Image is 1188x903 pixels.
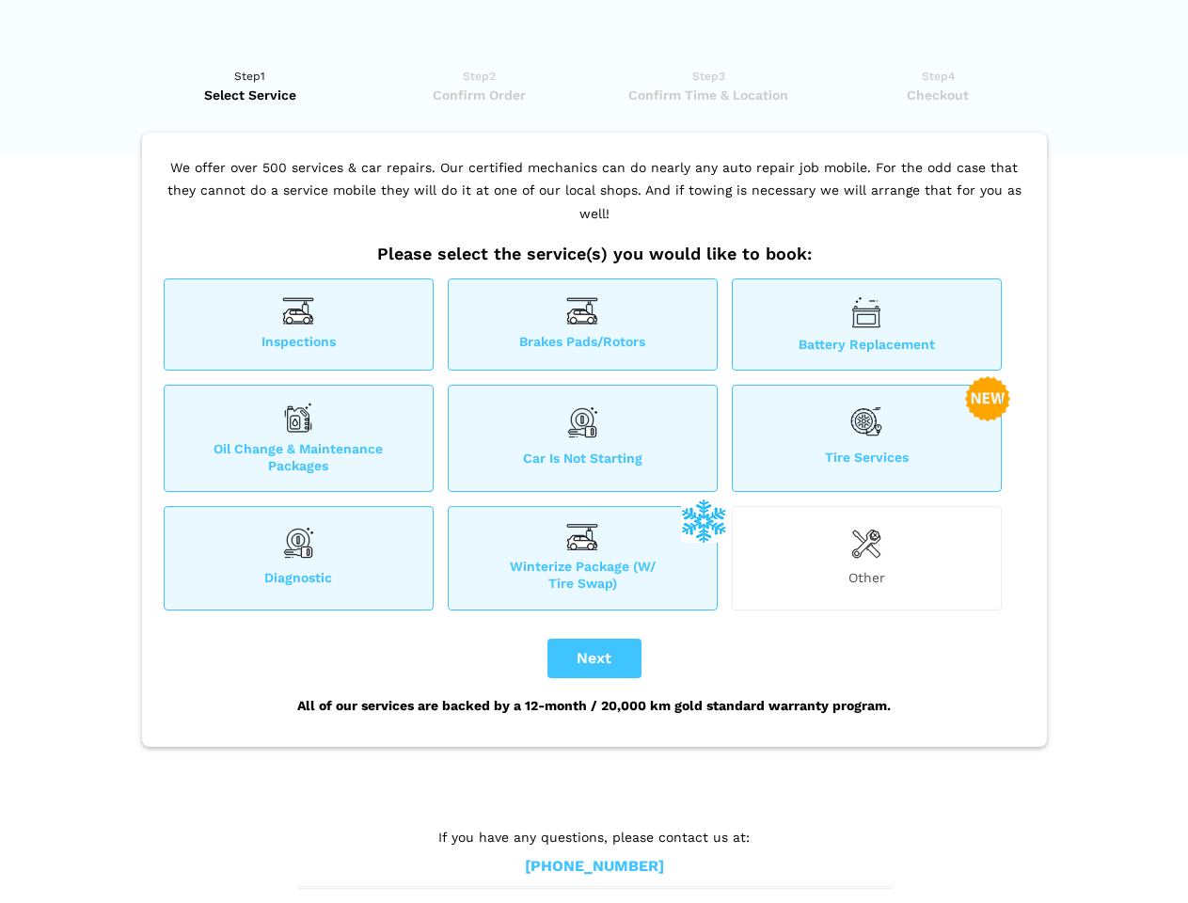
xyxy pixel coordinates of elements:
[371,86,588,104] span: Confirm Order
[830,67,1047,104] a: Step4
[547,639,642,678] button: Next
[159,678,1030,733] div: All of our services are backed by a 12-month / 20,000 km gold standard warranty program.
[733,336,1001,353] span: Battery Replacement
[159,156,1030,245] p: We offer over 500 services & car repairs. Our certified mechanics can do nearly any auto repair j...
[600,86,817,104] span: Confirm Time & Location
[449,333,717,353] span: Brakes Pads/Rotors
[142,86,359,104] span: Select Service
[449,450,717,474] span: Car is not starting
[449,558,717,592] span: Winterize Package (W/ Tire Swap)
[371,67,588,104] a: Step2
[733,569,1001,592] span: Other
[525,857,664,877] a: [PHONE_NUMBER]
[733,449,1001,474] span: Tire Services
[165,440,433,474] span: Oil Change & Maintenance Packages
[600,67,817,104] a: Step3
[681,498,726,543] img: winterize-icon_1.png
[830,86,1047,104] span: Checkout
[298,827,891,848] p: If you have any questions, please contact us at:
[142,67,359,104] a: Step1
[165,569,433,592] span: Diagnostic
[165,333,433,353] span: Inspections
[159,244,1030,264] h2: Please select the service(s) you would like to book:
[965,376,1010,421] img: new-badge-2-48.png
